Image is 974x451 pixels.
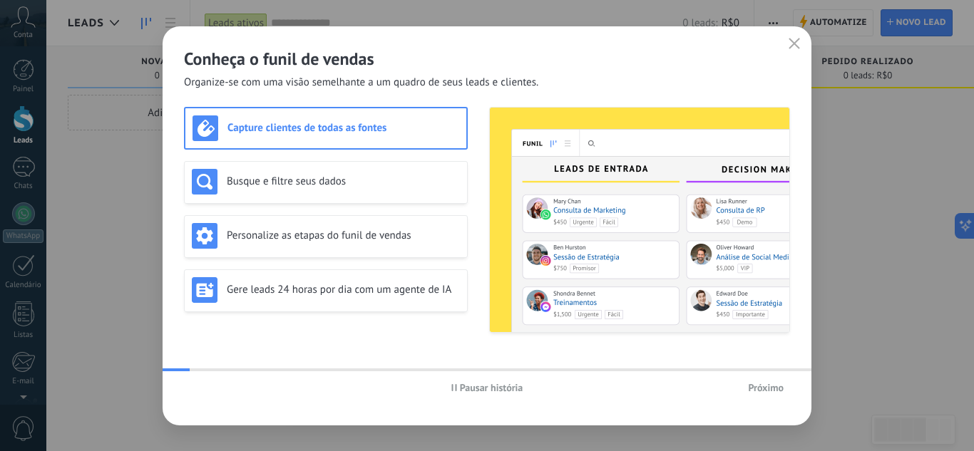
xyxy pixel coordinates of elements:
[227,283,460,296] h3: Gere leads 24 horas por dia com um agente de IA
[227,229,460,242] h3: Personalize as etapas do funil de vendas
[445,377,530,398] button: Pausar história
[227,175,460,188] h3: Busque e filtre seus dados
[227,121,459,135] h3: Capture clientes de todas as fontes
[748,383,784,393] span: Próximo
[184,48,790,70] h2: Conheça o funil de vendas
[742,377,790,398] button: Próximo
[460,383,523,393] span: Pausar história
[184,76,538,90] span: Organize-se com uma visão semelhante a um quadro de seus leads e clientes.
